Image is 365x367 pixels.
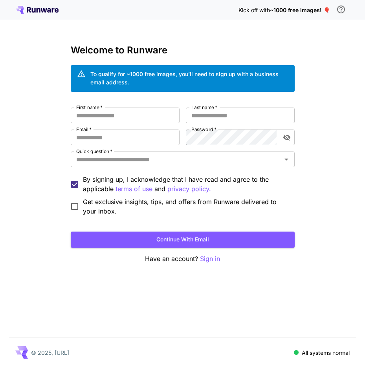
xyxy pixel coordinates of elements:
span: Kick off with [238,7,270,13]
p: By signing up, I acknowledge that I have read and agree to the applicable and [83,175,288,194]
p: terms of use [116,184,152,194]
span: ~1000 free images! 🎈 [270,7,330,13]
div: To qualify for ~1000 free images, you’ll need to sign up with a business email address. [90,70,288,86]
button: Continue with email [71,232,295,248]
label: Quick question [76,148,112,155]
p: © 2025, [URL] [31,349,69,357]
button: By signing up, I acknowledge that I have read and agree to the applicable terms of use and [167,184,211,194]
p: All systems normal [302,349,350,357]
button: In order to qualify for free credit, you need to sign up with a business email address and click ... [333,2,349,17]
label: Password [191,126,216,133]
button: By signing up, I acknowledge that I have read and agree to the applicable and privacy policy. [116,184,152,194]
p: Have an account? [71,254,295,264]
label: Email [76,126,92,133]
p: privacy policy. [167,184,211,194]
span: Get exclusive insights, tips, and offers from Runware delivered to your inbox. [83,197,288,216]
label: Last name [191,104,217,111]
button: toggle password visibility [280,130,294,144]
button: Sign in [200,254,220,264]
label: First name [76,104,103,111]
h3: Welcome to Runware [71,45,295,56]
button: Open [281,154,292,165]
